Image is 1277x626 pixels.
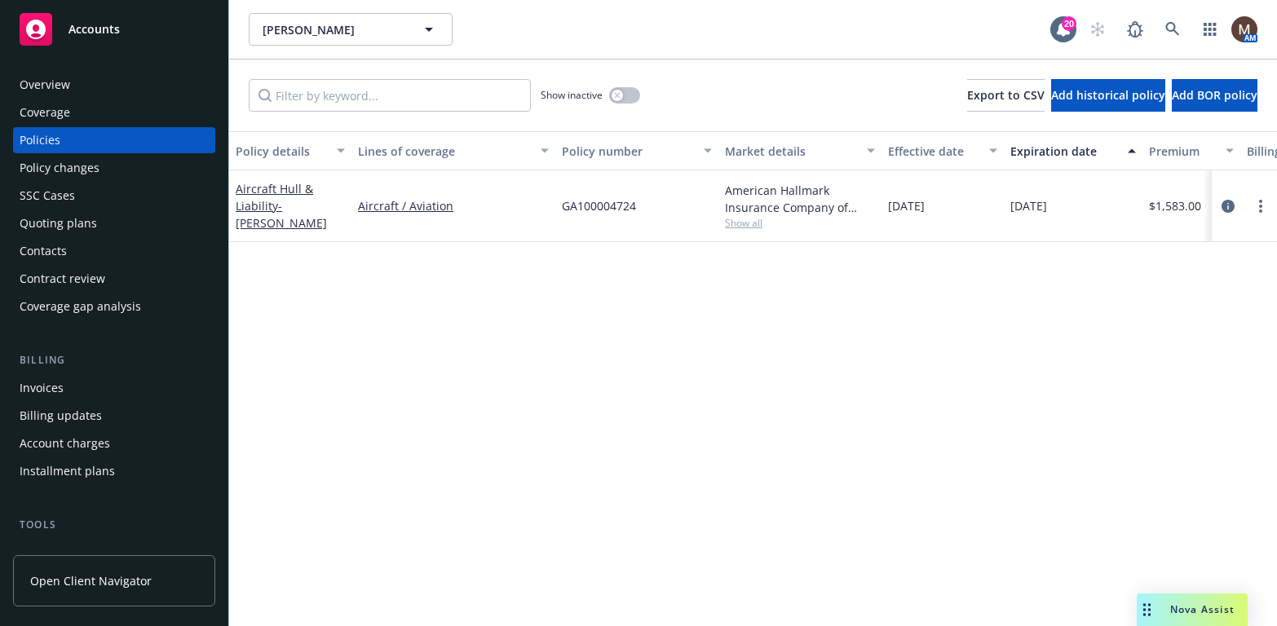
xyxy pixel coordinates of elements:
[20,458,115,484] div: Installment plans
[725,182,875,216] div: American Hallmark Insurance Company of [US_STATE], Hallmark Insurance Group
[1137,593,1248,626] button: Nova Assist
[725,216,875,230] span: Show all
[882,131,1004,170] button: Effective date
[1004,131,1142,170] button: Expiration date
[13,266,215,292] a: Contract review
[1137,593,1157,626] div: Drag to move
[725,143,857,160] div: Market details
[555,131,718,170] button: Policy number
[967,79,1045,112] button: Export to CSV
[20,266,105,292] div: Contract review
[13,155,215,181] a: Policy changes
[562,143,694,160] div: Policy number
[358,197,549,214] a: Aircraft / Aviation
[1149,197,1201,214] span: $1,583.00
[20,293,141,320] div: Coverage gap analysis
[13,403,215,429] a: Billing updates
[541,88,603,102] span: Show inactive
[13,7,215,52] a: Accounts
[13,183,215,209] a: SSC Cases
[718,131,882,170] button: Market details
[1010,197,1047,214] span: [DATE]
[13,238,215,264] a: Contacts
[20,375,64,401] div: Invoices
[20,238,67,264] div: Contacts
[351,131,555,170] button: Lines of coverage
[236,181,327,231] a: Aircraft Hull & Liability
[13,72,215,98] a: Overview
[20,155,99,181] div: Policy changes
[249,13,453,46] button: [PERSON_NAME]
[20,210,97,236] div: Quoting plans
[20,72,70,98] div: Overview
[20,99,70,126] div: Coverage
[236,143,327,160] div: Policy details
[1142,131,1240,170] button: Premium
[13,352,215,368] div: Billing
[13,210,215,236] a: Quoting plans
[13,540,215,566] a: Manage files
[13,375,215,401] a: Invoices
[13,127,215,153] a: Policies
[236,198,327,231] span: - [PERSON_NAME]
[358,143,531,160] div: Lines of coverage
[1156,13,1189,46] a: Search
[263,21,404,38] span: [PERSON_NAME]
[1010,143,1118,160] div: Expiration date
[1172,87,1257,103] span: Add BOR policy
[1194,13,1226,46] a: Switch app
[1149,143,1216,160] div: Premium
[1218,196,1238,216] a: circleInformation
[249,79,531,112] input: Filter by keyword...
[20,183,75,209] div: SSC Cases
[967,87,1045,103] span: Export to CSV
[13,517,215,533] div: Tools
[20,127,60,153] div: Policies
[888,197,925,214] span: [DATE]
[1231,16,1257,42] img: photo
[20,430,110,456] div: Account charges
[1170,602,1235,616] span: Nova Assist
[13,293,215,320] a: Coverage gap analysis
[13,99,215,126] a: Coverage
[1081,13,1114,46] a: Start snowing
[20,403,102,429] div: Billing updates
[1251,196,1270,216] a: more
[68,23,120,36] span: Accounts
[1119,13,1151,46] a: Report a Bug
[562,197,636,214] span: GA100004724
[1051,79,1165,112] button: Add historical policy
[13,458,215,484] a: Installment plans
[30,572,152,589] span: Open Client Navigator
[13,430,215,456] a: Account charges
[20,540,89,566] div: Manage files
[1172,79,1257,112] button: Add BOR policy
[888,143,979,160] div: Effective date
[229,131,351,170] button: Policy details
[1051,87,1165,103] span: Add historical policy
[1062,16,1076,31] div: 20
